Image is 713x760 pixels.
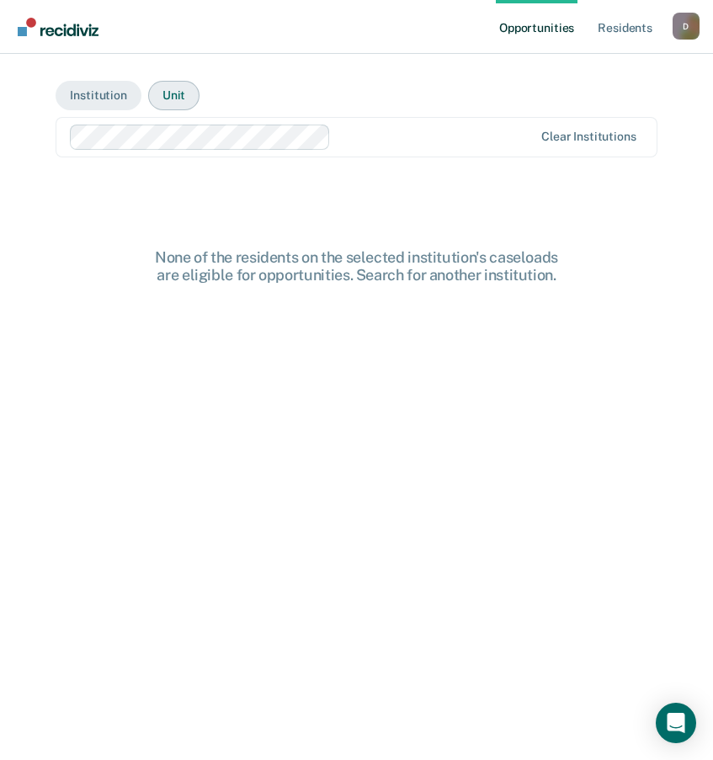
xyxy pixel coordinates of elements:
div: Clear institutions [541,130,636,144]
button: Institution [56,81,141,110]
img: Recidiviz [18,18,98,36]
div: None of the residents on the selected institution's caseloads are eligible for opportunities. Sea... [87,248,625,284]
div: D [673,13,700,40]
div: Open Intercom Messenger [656,703,696,743]
button: Profile dropdown button [673,13,700,40]
button: Unit [148,81,200,110]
